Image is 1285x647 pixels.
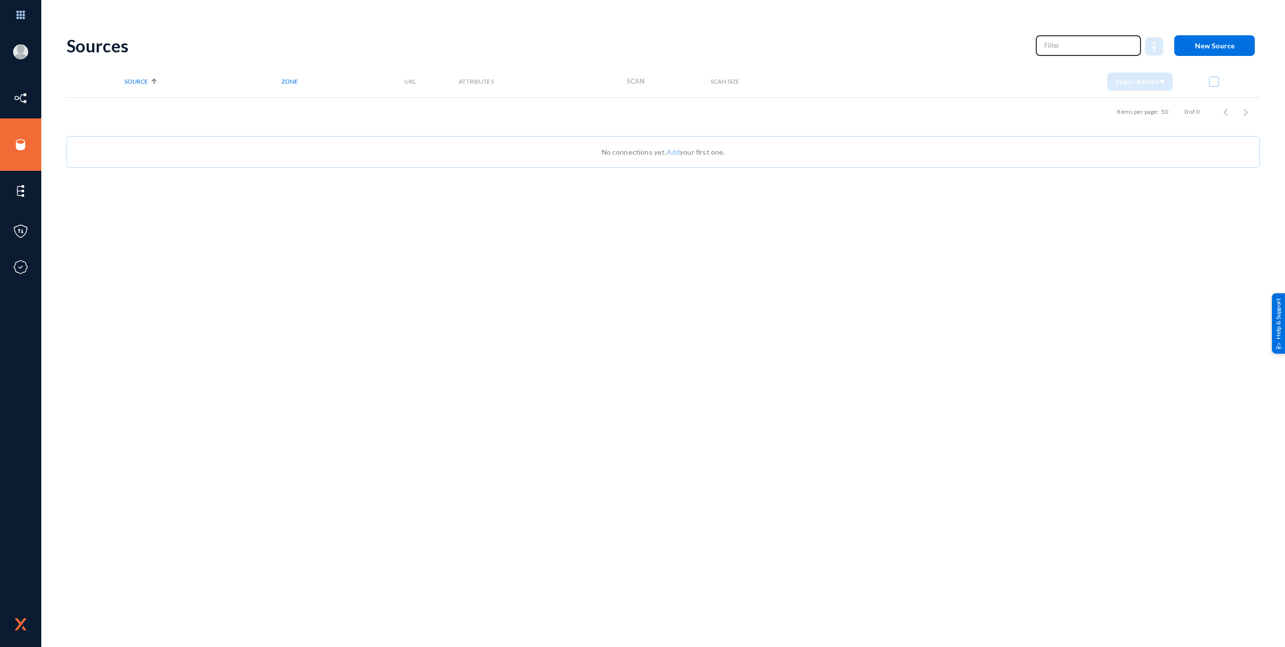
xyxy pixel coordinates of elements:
[35,179,69,190] a: Classifiers
[35,46,51,57] a: tandl
[13,44,28,59] img: blank-profile-picture.png
[1275,342,1282,349] img: help_support.svg
[459,78,494,85] span: Attributes
[1272,293,1285,354] div: Help & Support
[667,148,680,156] a: Add
[35,139,61,150] a: Sensors
[35,219,61,231] a: Policies
[35,58,62,70] a: Log out
[1236,102,1256,122] button: Next page
[66,35,1026,56] div: Sources
[124,78,148,85] span: Source
[35,191,84,203] a: Subject Traces
[35,126,64,138] a: Sources
[281,78,298,85] span: Zone
[602,148,725,156] span: No connections yet. your first one.
[627,77,645,85] span: Scan
[35,86,67,98] a: Directory
[404,78,415,85] span: URL
[13,260,28,275] img: icon-compliance.svg
[1161,107,1168,116] div: 50
[35,231,70,243] a: Attributes
[35,151,58,162] a: Events
[1184,107,1199,116] div: 0 of 0
[35,261,85,273] a: Subject Search
[124,78,281,85] div: Source
[6,4,36,26] img: app launcher
[35,98,63,110] a: Datasets
[281,78,405,85] div: Zone
[13,91,28,106] img: icon-inventory.svg
[1117,107,1159,116] div: Items per page:
[13,183,28,199] img: icon-elements.svg
[1216,102,1236,122] button: Previous page
[1195,41,1235,50] span: New Source
[1044,38,1133,53] input: Filter
[710,78,739,85] span: Scan Size
[13,137,28,152] img: icon-sources.svg
[35,34,101,46] li: [PERSON_NAME][EMAIL_ADDRESS][PERSON_NAME][DOMAIN_NAME]
[13,224,28,239] img: icon-policies.svg
[1174,35,1255,56] button: New Source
